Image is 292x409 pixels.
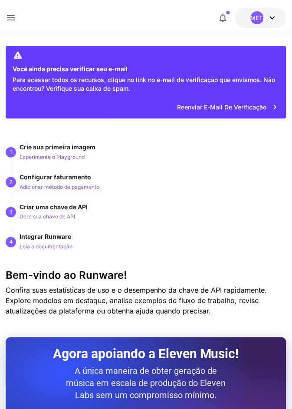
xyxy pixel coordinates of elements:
font: Confira suas estatísticas de uso e o desempenho da chave de API rapidamente. Explore modelos em d... [6,286,267,316]
font: Gere sua chave de API [20,214,75,220]
button: Gere sua chave de API [20,211,75,222]
font: Agora apoiando a Eleven Music! [53,346,239,362]
font: Integrar Runware [20,233,71,241]
font: Reenviar e-mail de verificação [177,103,267,111]
font: Experimente o Playground [20,154,85,160]
font: Leia a documentação [20,244,72,250]
font: Adicionar método de pagamento [20,184,99,190]
font: Configurar faturamento [20,173,91,181]
button: Adicionar método de pagamento [20,181,99,192]
font: Crie sua primeira imagem [20,143,95,151]
font: A única maneira de obter geração de música em escala de produção do Eleven Labs sem um compromiss... [66,366,226,401]
font: MILÍMETROS [240,14,274,21]
font: 2 [10,179,13,185]
font: Criar uma chave de API [20,203,88,211]
button: Reenviar e-mail de verificação [173,98,283,116]
font: 3 [10,209,13,215]
font: 4 [10,239,13,245]
font: Bem-vindo ao Runware! [6,269,127,282]
font: Você ainda precisa verificar seu e-mail [13,65,128,73]
button: Experimente o Playground [20,152,85,162]
font: Para acessar todos os recursos, clique no link no e-mail de verificação que enviamos. Não encontr... [13,76,275,92]
button: $ 0,00MILÍMETROS [235,8,286,28]
font: 1 [10,149,13,155]
button: Leia a documentação [20,241,72,252]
